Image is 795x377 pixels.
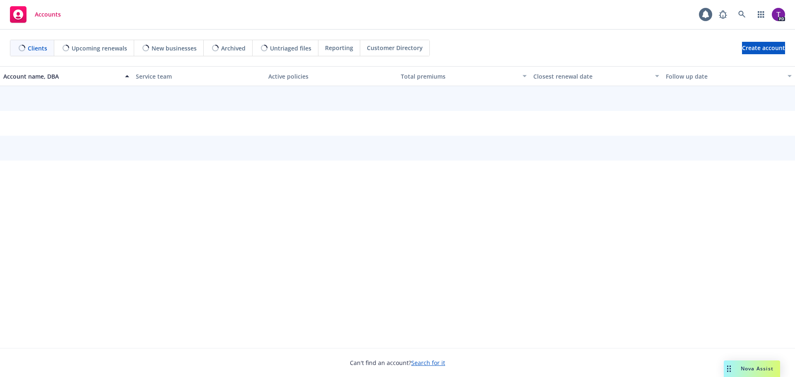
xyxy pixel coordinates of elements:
button: Active policies [265,66,397,86]
span: Customer Directory [367,43,423,52]
span: New businesses [152,44,197,53]
span: Nova Assist [741,365,773,372]
span: Accounts [35,11,61,18]
button: Total premiums [397,66,530,86]
a: Accounts [7,3,64,26]
a: Search for it [411,359,445,367]
span: Can't find an account? [350,358,445,367]
div: Drag to move [724,360,734,377]
a: Search [734,6,750,23]
div: Account name, DBA [3,72,120,81]
a: Create account [742,42,785,54]
a: Report a Bug [715,6,731,23]
span: Upcoming renewals [72,44,127,53]
span: Clients [28,44,47,53]
div: Follow up date [666,72,783,81]
a: Switch app [753,6,769,23]
div: Total premiums [401,72,518,81]
span: Reporting [325,43,353,52]
button: Closest renewal date [530,66,662,86]
div: Service team [136,72,262,81]
button: Service team [132,66,265,86]
img: photo [772,8,785,21]
button: Nova Assist [724,360,780,377]
span: Untriaged files [270,44,311,53]
div: Closest renewal date [533,72,650,81]
span: Archived [221,44,246,53]
span: Create account [742,40,785,56]
button: Follow up date [662,66,795,86]
div: Active policies [268,72,394,81]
